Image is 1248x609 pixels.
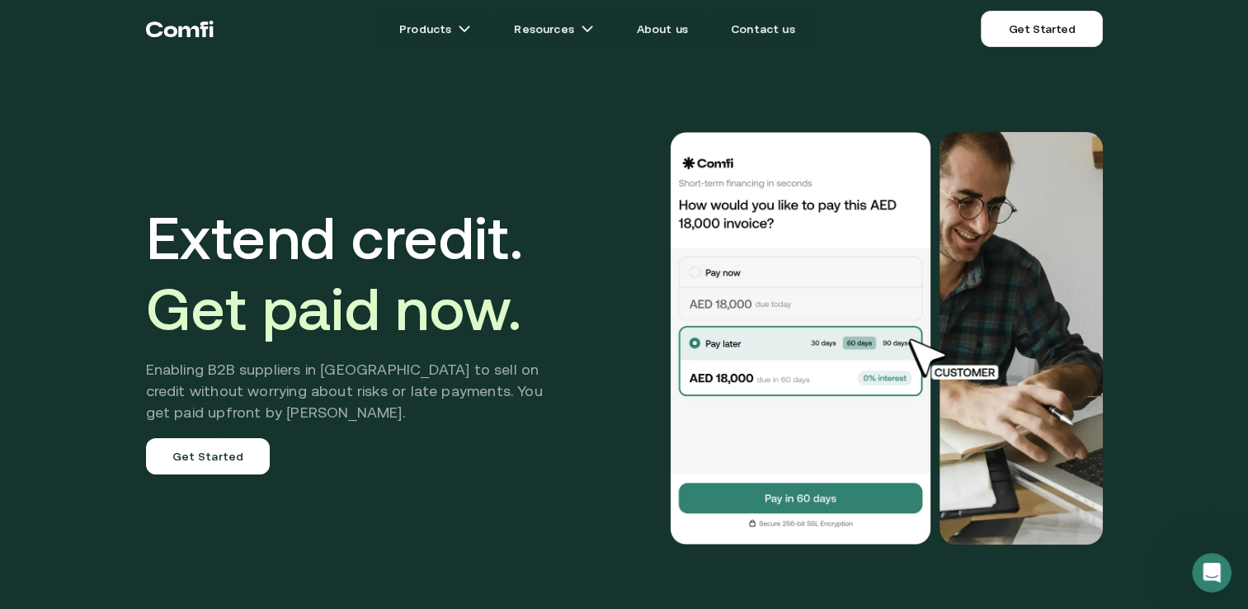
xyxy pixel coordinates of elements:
a: Return to the top of the Comfi home page [146,4,214,54]
a: Get Started [146,438,271,474]
a: Productsarrow icons [379,12,491,45]
span: Get paid now. [146,275,522,342]
h1: Extend credit. [146,202,567,344]
a: About us [617,12,708,45]
img: Would you like to pay this AED 18,000.00 invoice? [940,132,1103,545]
a: Get Started [981,11,1102,47]
img: arrow icons [458,22,471,35]
iframe: Intercom live chat [1192,553,1232,592]
img: Would you like to pay this AED 18,000.00 invoice? [669,132,933,545]
a: Contact us [711,12,815,45]
h2: Enabling B2B suppliers in [GEOGRAPHIC_DATA] to sell on credit without worrying about risks or lat... [146,359,567,423]
img: cursor [897,336,1017,382]
a: Resourcesarrow icons [494,12,613,45]
img: arrow icons [581,22,594,35]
